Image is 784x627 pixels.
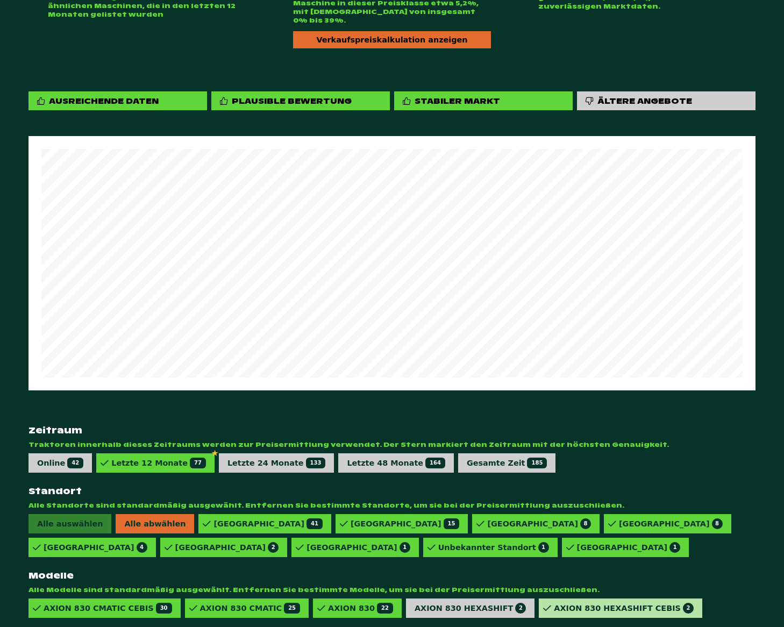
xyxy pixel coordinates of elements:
[44,603,172,614] div: AXION 830 CMATIC CEBIS
[400,542,410,553] span: 1
[306,458,326,468] span: 133
[669,542,680,553] span: 1
[438,542,549,553] div: Unbekannter Standort
[293,31,491,48] div: Verkaufspreiskalkulation anzeigen
[415,96,500,106] div: Stabiler Markt
[307,542,410,553] div: [GEOGRAPHIC_DATA]
[467,458,547,468] div: Gesamte Zeit
[487,518,591,529] div: [GEOGRAPHIC_DATA]
[200,603,300,614] div: AXION 830 CMATIC
[307,518,323,529] span: 41
[577,91,756,110] div: Ältere Angebote
[683,603,694,614] span: 2
[28,570,756,581] strong: Modelle
[619,518,723,529] div: [GEOGRAPHIC_DATA]
[538,542,549,553] span: 1
[213,518,322,529] div: [GEOGRAPHIC_DATA]
[28,91,207,110] div: Ausreichende Daten
[377,603,393,614] span: 22
[284,603,300,614] span: 25
[597,96,692,106] div: Ältere Angebote
[425,458,445,468] span: 164
[67,458,83,468] span: 42
[116,514,194,533] span: Alle abwählen
[712,518,723,529] span: 8
[156,603,172,614] span: 30
[515,603,526,614] span: 2
[415,603,526,614] div: AXION 830 HEXASHIFT
[175,542,279,553] div: [GEOGRAPHIC_DATA]
[28,440,756,449] span: Traktoren innerhalb dieses Zeitraums werden zur Preisermittlung verwendet. Der Stern markiert den...
[527,458,547,468] span: 185
[28,425,756,436] strong: Zeitraum
[28,514,111,533] span: Alle auswählen
[190,458,206,468] span: 77
[554,603,694,614] div: AXION 830 HEXASHIFT CEBIS
[111,458,206,468] div: Letzte 12 Monate
[328,603,393,614] div: AXION 830
[580,518,591,529] span: 8
[137,542,147,553] span: 4
[394,91,573,110] div: Stabiler Markt
[268,542,279,553] span: 2
[28,586,756,594] span: Alle Modelle sind standardmäßig ausgewählt. Entfernen Sie bestimmte Modelle, um sie bei der Preis...
[351,518,459,529] div: [GEOGRAPHIC_DATA]
[577,542,681,553] div: [GEOGRAPHIC_DATA]
[232,96,352,106] div: Plausible Bewertung
[44,542,147,553] div: [GEOGRAPHIC_DATA]
[37,458,83,468] div: Online
[211,91,390,110] div: Plausible Bewertung
[28,501,756,510] span: Alle Standorte sind standardmäßig ausgewählt. Entfernen Sie bestimmte Standorte, um sie bei der P...
[227,458,326,468] div: Letzte 24 Monate
[444,518,460,529] span: 15
[28,486,756,497] strong: Standort
[347,458,445,468] div: Letzte 48 Monate
[49,96,159,106] div: Ausreichende Daten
